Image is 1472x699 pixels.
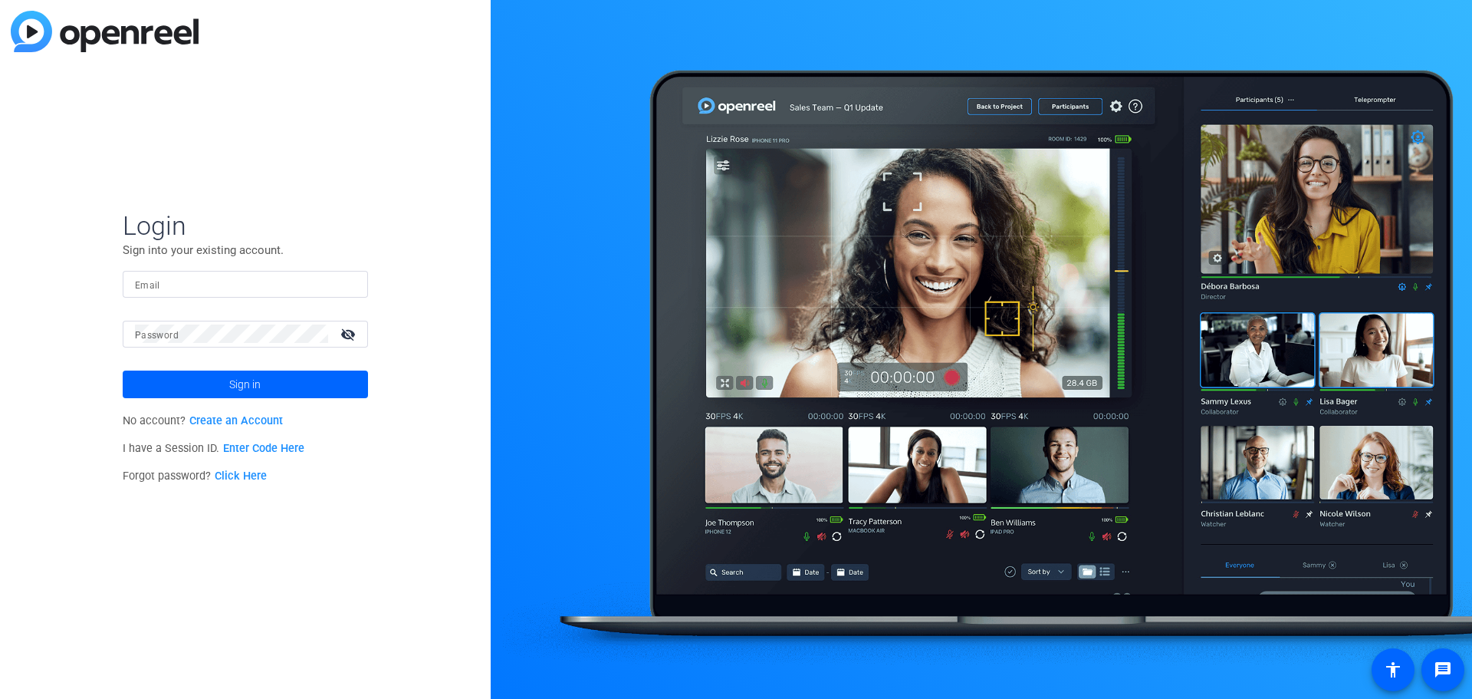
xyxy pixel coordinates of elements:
input: Enter Email Address [135,275,356,293]
a: Create an Account [189,414,283,427]
span: Sign in [229,365,261,404]
mat-icon: message [1434,661,1452,679]
mat-label: Email [135,280,160,291]
mat-label: Password [135,330,179,341]
mat-icon: visibility_off [331,323,368,345]
mat-icon: accessibility [1384,661,1402,679]
a: Enter Code Here [223,442,304,455]
button: Sign in [123,371,368,398]
span: No account? [123,414,283,427]
span: Login [123,209,368,242]
a: Click Here [215,470,267,483]
img: blue-gradient.svg [11,11,199,52]
span: I have a Session ID. [123,442,304,455]
p: Sign into your existing account. [123,242,368,259]
span: Forgot password? [123,470,267,483]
